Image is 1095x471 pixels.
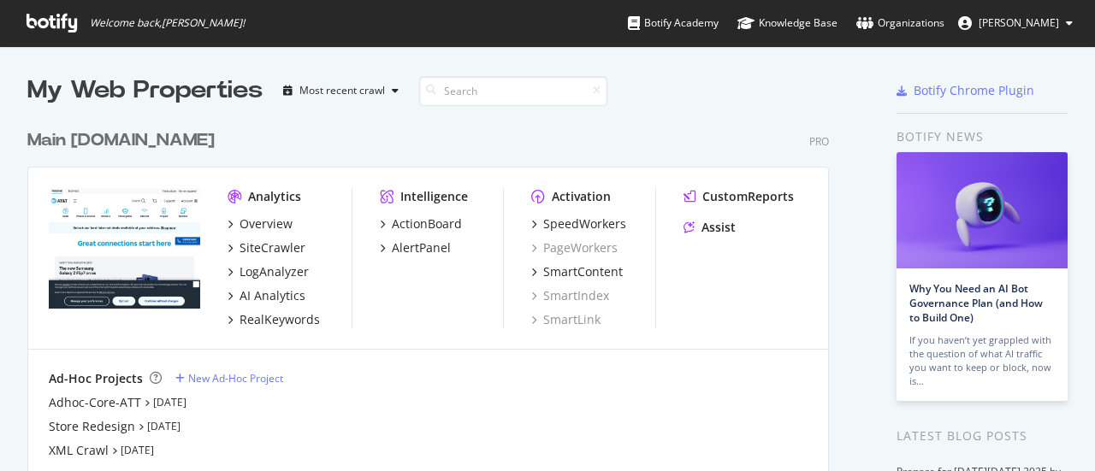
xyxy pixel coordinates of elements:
a: Adhoc-Core-ATT [49,394,141,411]
div: If you haven’t yet grappled with the question of what AI traffic you want to keep or block, now is… [909,333,1055,388]
a: [DATE] [153,395,186,409]
a: SiteCrawler [228,239,305,256]
span: Welcome back, [PERSON_NAME] ! [90,16,245,30]
img: Why You Need an AI Bot Governance Plan (and How to Build One) [897,152,1068,268]
div: Activation [552,188,611,205]
a: [DATE] [121,443,154,457]
div: AlertPanel [392,239,451,256]
div: CustomReports [702,188,794,205]
a: Main [DOMAIN_NAME] [27,128,222,153]
a: Store Redesign [49,418,135,435]
div: Main [DOMAIN_NAME] [27,128,215,153]
button: [PERSON_NAME] [944,9,1086,37]
div: RealKeywords [240,311,320,328]
div: Most recent crawl [299,85,385,96]
div: Overview [240,215,293,233]
div: New Ad-Hoc Project [188,371,283,386]
a: SpeedWorkers [531,215,626,233]
div: ActionBoard [392,215,462,233]
div: LogAnalyzer [240,263,309,280]
a: [DATE] [147,419,181,433]
div: SiteCrawler [240,239,305,256]
span: Zach Doty [979,15,1059,30]
a: New Ad-Hoc Project [175,371,283,386]
div: AI Analytics [240,287,305,304]
input: Search [419,76,607,106]
button: Most recent crawl [276,77,405,104]
a: PageWorkers [531,239,618,256]
div: Ad-Hoc Projects [49,370,143,387]
a: Botify Chrome Plugin [897,82,1034,99]
a: AlertPanel [380,239,451,256]
div: My Web Properties [27,74,263,108]
div: Latest Blog Posts [897,427,1068,445]
a: Assist [684,219,736,236]
div: Analytics [248,188,301,205]
div: Botify Academy [628,15,719,32]
a: AI Analytics [228,287,305,304]
a: LogAnalyzer [228,263,309,280]
a: Overview [228,215,293,233]
a: SmartIndex [531,287,609,304]
a: XML Crawl [49,442,109,459]
a: RealKeywords [228,311,320,328]
img: att.com [49,188,200,309]
div: Botify Chrome Plugin [914,82,1034,99]
a: CustomReports [684,188,794,205]
div: Assist [701,219,736,236]
div: Knowledge Base [737,15,838,32]
div: Pro [809,134,829,149]
div: Intelligence [400,188,468,205]
div: Botify news [897,127,1068,146]
a: SmartLink [531,311,601,328]
div: SmartContent [543,263,623,280]
a: Why You Need an AI Bot Governance Plan (and How to Build One) [909,281,1043,325]
a: ActionBoard [380,215,462,233]
div: SpeedWorkers [543,215,626,233]
a: SmartContent [531,263,623,280]
div: Organizations [856,15,944,32]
